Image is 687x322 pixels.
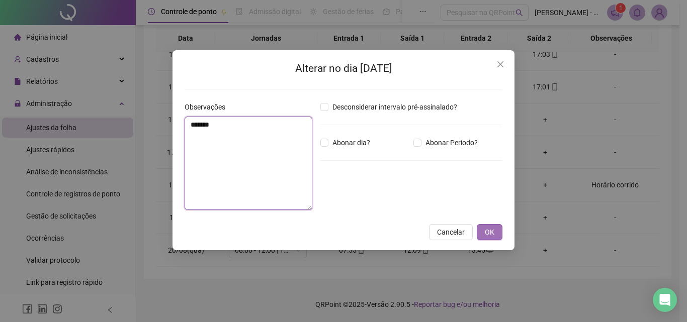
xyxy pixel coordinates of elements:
[328,101,461,113] span: Desconsiderar intervalo pré-assinalado?
[185,101,232,113] label: Observações
[492,56,508,72] button: Close
[429,224,473,240] button: Cancelar
[477,224,502,240] button: OK
[328,137,374,148] span: Abonar dia?
[421,137,482,148] span: Abonar Período?
[185,60,502,77] h2: Alterar no dia [DATE]
[496,60,504,68] span: close
[485,227,494,238] span: OK
[653,288,677,312] div: Open Intercom Messenger
[437,227,465,238] span: Cancelar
